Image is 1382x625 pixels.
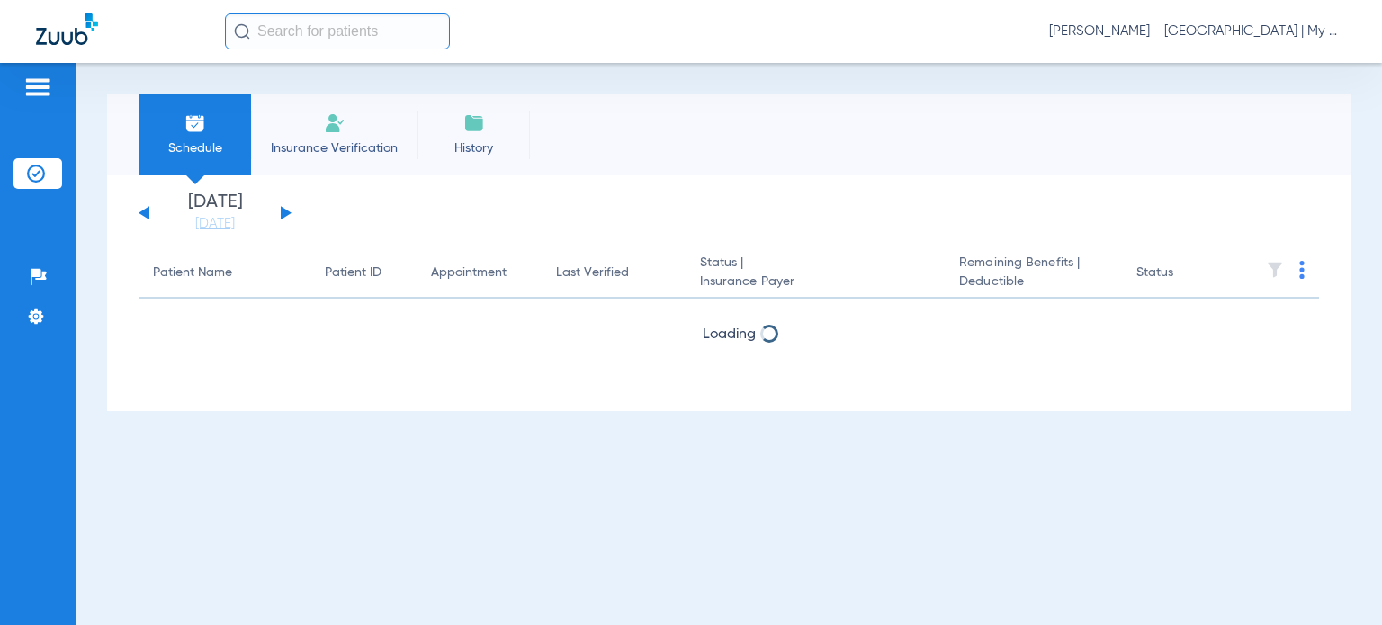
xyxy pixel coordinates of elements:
div: Last Verified [556,263,670,282]
div: Appointment [431,263,527,282]
span: Loading [703,327,756,342]
input: Search for patients [225,13,450,49]
div: Last Verified [556,263,629,282]
img: Schedule [184,112,206,134]
img: hamburger-icon [23,76,52,98]
li: [DATE] [161,193,269,233]
div: Appointment [431,263,507,282]
span: History [431,139,516,157]
img: Search Icon [234,23,250,40]
div: Patient Name [153,263,232,282]
span: Deductible [959,272,1108,291]
img: Manual Insurance Verification [324,112,345,134]
img: group-dot-blue.svg [1299,261,1305,279]
img: Zuub Logo [36,13,98,45]
a: [DATE] [161,215,269,233]
img: filter.svg [1266,261,1284,279]
img: History [463,112,485,134]
th: Status [1122,248,1243,299]
div: Patient ID [325,263,402,282]
div: Patient Name [153,263,296,282]
span: Insurance Verification [265,139,404,157]
span: Insurance Payer [700,272,931,291]
div: Patient ID [325,263,381,282]
span: [PERSON_NAME] - [GEOGRAPHIC_DATA] | My Community Dental Centers [1049,22,1346,40]
span: Schedule [152,139,238,157]
th: Status | [686,248,946,299]
th: Remaining Benefits | [945,248,1122,299]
